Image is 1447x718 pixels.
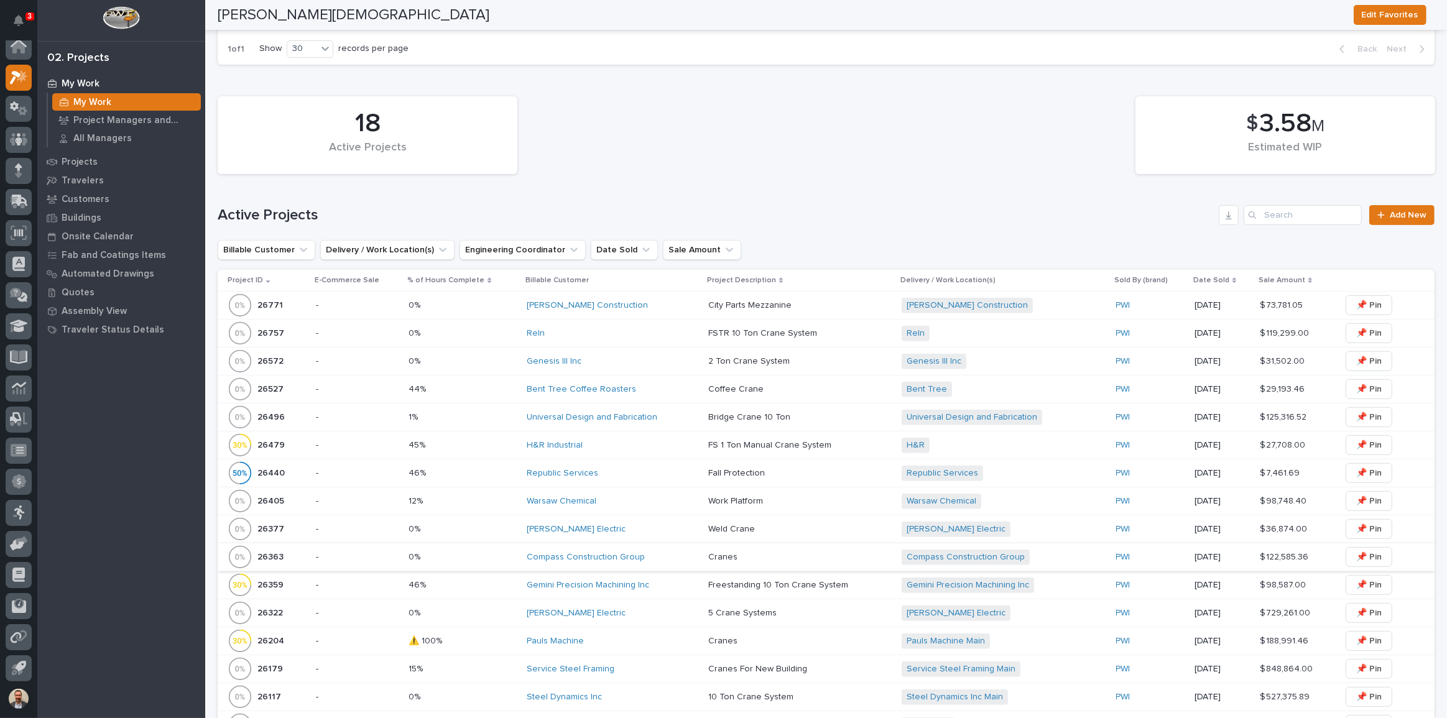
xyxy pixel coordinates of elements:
button: Edit Favorites [1354,5,1426,25]
h1: Active Projects [218,206,1214,224]
p: $ 73,781.05 [1260,298,1305,311]
p: 26117 [257,689,284,702]
p: 26757 [257,326,287,339]
p: Automated Drawings [62,269,154,280]
a: PWI [1116,440,1130,451]
p: 26440 [257,466,287,479]
p: - [316,636,399,647]
p: 26572 [257,354,286,367]
p: Quotes [62,287,95,298]
p: 44% [409,382,428,395]
p: $ 122,585.36 [1260,550,1311,563]
a: Service Steel Framing [527,664,614,674]
a: [PERSON_NAME] Electric [527,524,626,535]
a: PWI [1116,356,1130,367]
p: 46% [409,578,428,591]
p: $ 27,708.00 [1260,438,1308,451]
p: $ 36,874.00 [1260,522,1310,535]
p: Onsite Calendar [62,231,134,242]
p: records per page [338,44,409,54]
a: Traveler Status Details [37,320,205,339]
button: Billable Customer [218,240,315,260]
div: Search [1244,205,1362,225]
p: 1 of 1 [218,34,254,65]
p: [DATE] [1195,384,1250,395]
div: Active Projects [239,141,496,167]
a: PWI [1116,580,1130,591]
p: $ 527,375.89 [1260,689,1312,702]
p: 0% [409,550,423,563]
a: Bent Tree Coffee Roasters [527,384,636,395]
a: Reln [527,328,545,339]
tr: 2647926479 -45%45% H&R Industrial FS 1 Ton Manual Crane SystemFS 1 Ton Manual Crane System H&R PW... [218,431,1435,459]
p: Assembly View [62,306,127,317]
div: Estimated WIP [1157,141,1414,167]
a: Republic Services [907,468,978,479]
tr: 2617926179 -15%15% Service Steel Framing Cranes For New BuildingCranes For New Building Service S... [218,655,1435,683]
p: [DATE] [1195,300,1250,311]
p: FS 1 Ton Manual Crane System [708,438,834,451]
p: - [316,300,399,311]
p: Bridge Crane 10 Ton [708,410,793,423]
a: Bent Tree [907,384,947,395]
button: 📌 Pin [1346,379,1392,399]
a: [PERSON_NAME] Electric [527,608,626,619]
a: My Work [37,74,205,93]
p: 0% [409,354,423,367]
p: Travelers [62,175,104,186]
span: Edit Favorites [1362,7,1418,22]
p: $ 31,502.00 [1260,354,1307,367]
p: 26527 [257,382,286,395]
p: - [316,328,399,339]
h2: [PERSON_NAME][DEMOGRAPHIC_DATA] [218,6,489,24]
p: 0% [409,298,423,311]
div: 18 [239,108,496,139]
p: - [316,692,399,702]
button: Engineering Coordinator [460,240,586,260]
p: - [316,440,399,451]
span: 📌 Pin [1356,438,1382,453]
a: My Work [48,93,205,111]
p: 2 Ton Crane System [708,354,792,367]
p: 0% [409,689,423,702]
p: - [316,580,399,591]
p: 46% [409,466,428,479]
a: Travelers [37,171,205,190]
span: 📌 Pin [1356,326,1382,341]
a: PWI [1116,608,1130,619]
p: [DATE] [1195,664,1250,674]
button: Next [1382,44,1435,55]
p: - [316,384,399,395]
button: 📌 Pin [1346,295,1392,315]
tr: 2611726117 -0%0% Steel Dynamics Inc 10 Ton Crane System10 Ton Crane System Steel Dynamics Inc Mai... [218,683,1435,711]
p: Billable Customer [525,274,589,287]
a: [PERSON_NAME] Construction [527,300,648,311]
p: [DATE] [1195,580,1250,591]
p: $ 188,991.46 [1260,633,1311,647]
tr: 2657226572 -0%0% Genesis III Inc 2 Ton Crane System2 Ton Crane System Genesis III Inc PWI [DATE]$... [218,347,1435,375]
p: 0% [409,605,423,619]
p: $ 7,461.69 [1260,466,1302,479]
a: All Managers [48,129,205,147]
a: Steel Dynamics Inc Main [907,692,1003,702]
a: Pauls Machine [527,636,584,647]
tr: 2620426204 -⚠️ 100%⚠️ 100% Pauls Machine CranesCranes Pauls Machine Main PWI [DATE]$ 188,991.46$ ... [218,627,1435,655]
a: Projects [37,152,205,171]
p: Work Platform [708,494,765,507]
p: Project Description [707,274,776,287]
tr: 2677126771 -0%0% [PERSON_NAME] Construction City Parts MezzanineCity Parts Mezzanine [PERSON_NAME... [218,292,1435,320]
p: 12% [409,494,425,507]
tr: 2649626496 -1%1% Universal Design and Fabrication Bridge Crane 10 TonBridge Crane 10 Ton Universa... [218,403,1435,431]
a: [PERSON_NAME] Electric [907,608,1006,619]
button: 📌 Pin [1346,575,1392,595]
p: 26479 [257,438,287,451]
span: 📌 Pin [1356,689,1382,704]
p: 26322 [257,605,285,619]
button: 📌 Pin [1346,463,1392,483]
p: $ 119,299.00 [1260,326,1311,339]
a: Genesis III Inc [527,356,581,367]
p: [DATE] [1195,440,1250,451]
p: [DATE] [1195,524,1250,535]
p: $ 98,748.40 [1260,494,1309,507]
a: PWI [1116,552,1130,563]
